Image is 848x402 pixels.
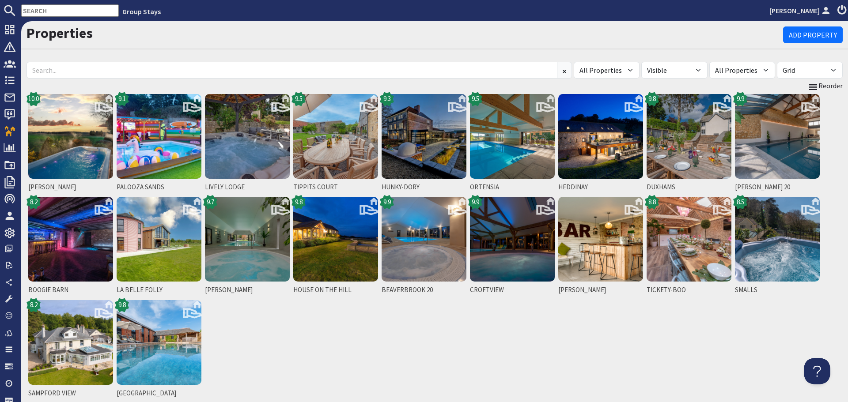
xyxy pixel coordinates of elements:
[293,197,378,282] img: HOUSE ON THE HILL's icon
[117,300,201,385] img: RIDGEVIEW's icon
[115,298,203,402] a: [GEOGRAPHIC_DATA]9.8
[735,285,820,295] span: SMALLS
[647,285,731,295] span: TICKETY-BOO
[117,182,201,192] span: PALOOZA SANDS
[558,94,643,179] img: HEDDINAY's icon
[647,94,731,179] img: DUXHAMS's icon
[645,195,733,298] a: TICKETY-BOO8.8
[291,195,380,298] a: HOUSE ON THE HILL9.8
[808,80,843,92] a: Reorder
[118,300,126,310] span: 9.8
[648,197,656,207] span: 8.8
[205,197,290,282] img: KINGSHAY BARTON's icon
[645,92,733,195] a: DUXHAMS9.8
[733,195,821,298] a: SMALLS8.5
[382,182,466,192] span: HUNKY-DORY
[28,94,113,179] img: BELLUS's icon
[295,94,303,104] span: 9.5
[647,197,731,282] img: TICKETY-BOO's icon
[28,388,113,398] span: SAMPFORD VIEW
[468,195,556,298] a: CROFTVIEW9.9
[556,92,645,195] a: HEDDINAY
[556,195,645,298] a: [PERSON_NAME]
[472,197,479,207] span: 9.9
[295,197,303,207] span: 9.8
[122,7,161,16] a: Group Stays
[26,195,115,298] a: BOOGIE BARN8.2
[737,94,744,104] span: 9.9
[28,182,113,192] span: [PERSON_NAME]
[203,92,291,195] a: LIVELY LODGE
[205,285,290,295] span: [PERSON_NAME]
[293,94,378,179] img: TIPPITS COURT's icon
[26,24,93,42] a: Properties
[203,195,291,298] a: [PERSON_NAME]9.7
[472,94,479,104] span: 9.5
[382,285,466,295] span: BEAVERBROOK 20
[26,62,557,79] input: Search...
[470,285,555,295] span: CROFTVIEW
[382,94,466,179] img: HUNKY-DORY's icon
[115,195,203,298] a: LA BELLE FOLLY
[21,4,119,17] input: SEARCH
[470,182,555,192] span: ORTENSIA
[30,197,38,207] span: 8.2
[380,92,468,195] a: HUNKY-DORY9.3
[380,195,468,298] a: BEAVERBROOK 209.9
[118,94,126,104] span: 9.1
[293,182,378,192] span: TIPPITS COURT
[205,94,290,179] img: LIVELY LODGE's icon
[804,358,830,384] iframe: Toggle Customer Support
[26,298,115,402] a: SAMPFORD VIEW8.2
[783,26,843,43] a: Add Property
[28,285,113,295] span: BOOGIE BARN
[558,182,643,192] span: HEDDINAY
[769,5,832,16] a: [PERSON_NAME]
[28,94,39,104] span: 10.0
[383,197,391,207] span: 9.9
[735,94,820,179] img: CHURCHILL 20's icon
[383,94,391,104] span: 9.3
[26,92,115,195] a: [PERSON_NAME]10.0
[117,388,201,398] span: [GEOGRAPHIC_DATA]
[558,197,643,282] img: ADE SHINDY's icon
[468,92,556,195] a: ORTENSIA9.5
[733,92,821,195] a: [PERSON_NAME] 209.9
[207,197,214,207] span: 9.7
[558,285,643,295] span: [PERSON_NAME]
[205,182,290,192] span: LIVELY LODGE
[28,197,113,282] img: BOOGIE BARN's icon
[117,94,201,179] img: PALOOZA SANDS's icon
[470,197,555,282] img: CROFTVIEW's icon
[293,285,378,295] span: HOUSE ON THE HILL
[648,94,656,104] span: 9.8
[382,197,466,282] img: BEAVERBROOK 20's icon
[647,182,731,192] span: DUXHAMS
[117,197,201,282] img: LA BELLE FOLLY's icon
[115,92,203,195] a: PALOOZA SANDS9.1
[117,285,201,295] span: LA BELLE FOLLY
[28,300,113,385] img: SAMPFORD VIEW's icon
[737,197,744,207] span: 8.5
[735,197,820,282] img: SMALLS's icon
[291,92,380,195] a: TIPPITS COURT9.5
[735,182,820,192] span: [PERSON_NAME] 20
[470,94,555,179] img: ORTENSIA's icon
[30,300,38,310] span: 8.2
